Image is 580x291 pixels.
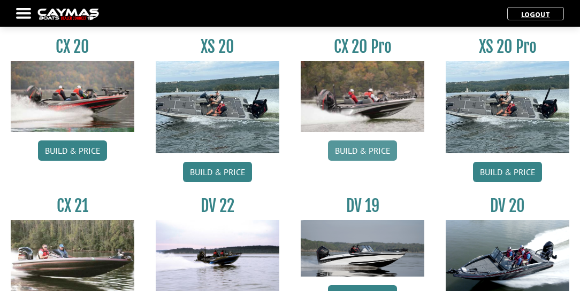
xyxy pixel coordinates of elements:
h3: CX 20 Pro [301,37,424,57]
h3: XS 20 [156,37,279,57]
img: dv-19-ban_from_website_for_caymas_connect.png [301,220,424,277]
h3: XS 20 Pro [446,37,569,57]
a: Build & Price [38,140,107,161]
img: CX-20_thumbnail.jpg [11,61,134,132]
h3: DV 22 [156,196,279,216]
img: XS_20_resized.jpg [156,61,279,153]
img: XS_20_resized.jpg [446,61,569,153]
img: CX-20Pro_thumbnail.jpg [301,61,424,132]
a: Build & Price [473,162,542,182]
a: Build & Price [328,140,397,161]
h3: CX 20 [11,37,134,57]
h3: DV 20 [446,196,569,216]
h3: DV 19 [301,196,424,216]
img: caymas-dealer-connect-2ed40d3bc7270c1d8d7ffb4b79bf05adc795679939227970def78ec6f6c03838.gif [37,9,99,20]
a: Logout [516,10,555,19]
img: CX21_thumb.jpg [11,220,134,291]
a: Build & Price [183,162,252,182]
h3: CX 21 [11,196,134,216]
